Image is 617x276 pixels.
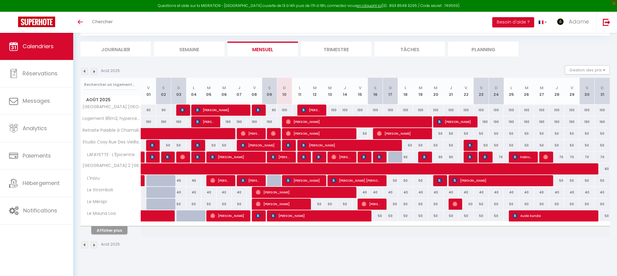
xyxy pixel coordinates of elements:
div: 50 [459,199,474,210]
span: Adame [569,18,589,25]
th: 21 [443,78,459,105]
span: [GEOGRAPHIC_DATA] [GEOGRAPHIC_DATA] [82,105,142,109]
span: [PERSON_NAME] [301,140,397,151]
span: Paiements [23,152,51,159]
abbr: M [540,85,543,91]
div: 100 [383,105,398,116]
div: 160 [595,116,610,127]
div: 90 [443,152,459,163]
div: 50 [549,140,564,151]
th: 28 [549,78,564,105]
span: [PERSON_NAME] [316,151,321,163]
span: [PERSON_NAME] [301,151,306,163]
div: 50 [398,210,413,221]
div: 100 [352,105,368,116]
th: 11 [292,78,307,105]
span: Aude Sunda [513,210,593,221]
span: Notifications [23,207,57,214]
abbr: V [147,85,150,91]
th: 12 [307,78,322,105]
div: 50 [443,140,459,151]
span: [PERSON_NAME] [271,128,276,139]
abbr: J [450,85,452,91]
p: Août 2025 [101,68,120,74]
span: [PERSON_NAME] [286,140,291,151]
div: 50 [413,175,428,186]
span: [GEOGRAPHIC_DATA] 2 [GEOGRAPHIC_DATA] [82,163,142,168]
div: 50 [534,128,549,139]
img: logout [603,18,610,26]
div: 190 [534,116,549,127]
a: [PERSON_NAME] [141,152,144,163]
div: 70 [564,152,579,163]
div: 50 [595,199,610,210]
div: 50 [171,140,186,151]
abbr: L [299,85,301,91]
div: 190 [504,116,519,127]
div: 40 [428,187,443,198]
div: 50 [352,128,368,139]
div: 40 [186,187,201,198]
div: 190 [579,116,594,127]
div: 50 [413,199,428,210]
th: 19 [413,78,428,105]
div: 50 [337,199,352,210]
span: Août 2025 [81,96,141,104]
th: 10 [277,78,292,105]
abbr: V [253,85,256,91]
div: 50 [564,140,579,151]
th: 26 [519,78,534,105]
div: 100 [579,105,594,116]
div: 50 [428,140,443,151]
div: 50 [595,140,610,151]
div: 60 [595,163,610,174]
button: Afficher plus [91,226,127,234]
span: [PERSON_NAME] [453,198,458,210]
div: 40 [564,187,579,198]
div: 50 [504,199,519,210]
div: 90 [141,105,156,116]
div: 40 [383,187,398,198]
div: 50 [186,199,201,210]
span: [PERSON_NAME] [241,175,261,186]
span: [PERSON_NAME] [241,140,276,151]
div: 50 [398,140,413,151]
th: 03 [171,78,186,105]
div: 40 [352,187,368,198]
div: 50 [217,199,232,210]
span: [PERSON_NAME] [271,210,366,221]
a: Chercher [87,12,117,33]
abbr: L [193,85,195,91]
div: 50 [428,199,443,210]
span: [PERSON_NAME] Pi [PERSON_NAME] [165,151,170,163]
th: 07 [232,78,247,105]
div: 50 [307,199,322,210]
span: [PERSON_NAME] [150,151,155,163]
span: [PERSON_NAME] [210,151,261,163]
li: Tâches [374,42,445,56]
div: 50 [579,140,594,151]
span: [PERSON_NAME] Lan [362,151,367,163]
div: 190 [247,116,262,127]
div: 40 [459,187,474,198]
span: [PERSON_NAME] [PERSON_NAME] [377,151,382,163]
abbr: M [222,85,226,91]
div: 100 [489,105,504,116]
th: 27 [534,78,549,105]
div: 50 [504,140,519,151]
span: [PERSON_NAME] [543,151,548,163]
abbr: J [344,85,346,91]
div: 40 [579,187,594,198]
abbr: M [207,85,211,91]
div: 90 [428,152,443,163]
span: Le Mérapi [82,199,108,205]
abbr: D [177,85,180,91]
div: 40 [232,187,247,198]
span: [PERSON_NAME] [180,104,185,116]
th: 22 [459,78,474,105]
span: Studio Cosy Rue Des Vieillards [82,140,142,144]
span: [PERSON_NAME] [331,151,352,163]
div: 190 [141,116,156,127]
div: 190 [171,116,186,127]
span: Messages [23,97,50,105]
